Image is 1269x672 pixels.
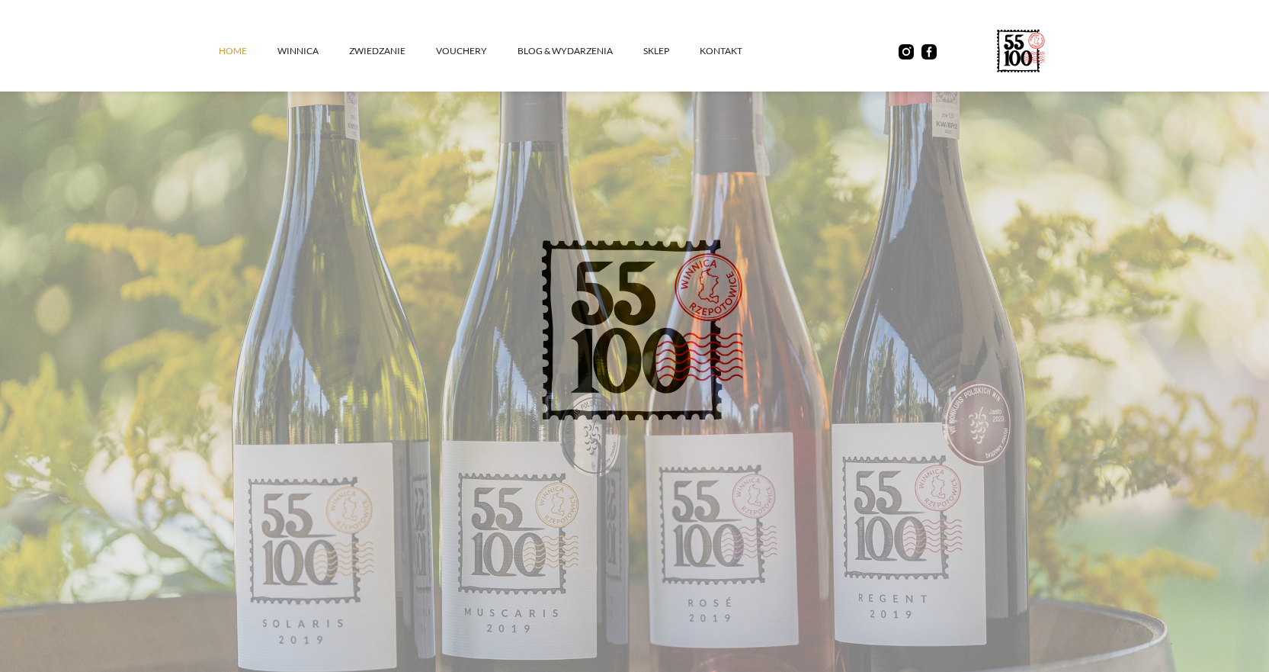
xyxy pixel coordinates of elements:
a: kontakt [700,28,773,74]
a: SKLEP [643,28,700,74]
a: Home [219,28,277,74]
a: ZWIEDZANIE [349,28,436,74]
a: vouchery [436,28,518,74]
a: winnica [277,28,349,74]
a: Blog & Wydarzenia [518,28,643,74]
